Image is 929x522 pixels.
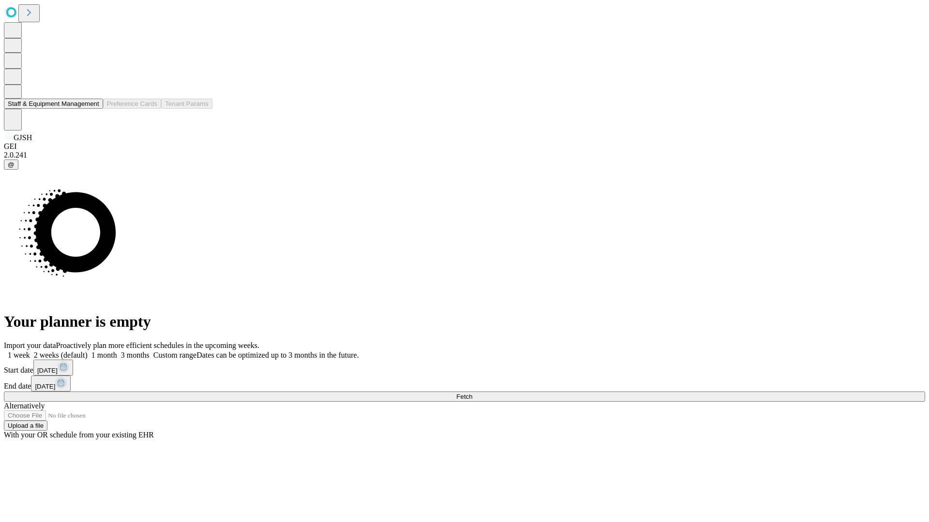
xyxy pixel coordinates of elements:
span: Custom range [153,351,196,359]
div: GEI [4,142,925,151]
span: 1 month [91,351,117,359]
span: Proactively plan more efficient schedules in the upcoming weeks. [56,341,259,349]
div: Start date [4,360,925,376]
span: GJSH [14,133,32,142]
span: 1 week [8,351,30,359]
span: With your OR schedule from your existing EHR [4,431,154,439]
div: End date [4,376,925,391]
span: @ [8,161,15,168]
button: Staff & Equipment Management [4,99,103,109]
h1: Your planner is empty [4,313,925,331]
span: [DATE] [37,367,58,374]
span: Dates can be optimized up to 3 months in the future. [196,351,359,359]
button: @ [4,159,18,170]
span: 3 months [121,351,150,359]
span: Import your data [4,341,56,349]
button: [DATE] [31,376,71,391]
span: [DATE] [35,383,55,390]
button: Fetch [4,391,925,402]
button: Tenant Params [161,99,212,109]
span: Fetch [456,393,472,400]
span: 2 weeks (default) [34,351,88,359]
button: Preference Cards [103,99,161,109]
button: Upload a file [4,420,47,431]
span: Alternatively [4,402,45,410]
button: [DATE] [33,360,73,376]
div: 2.0.241 [4,151,925,159]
